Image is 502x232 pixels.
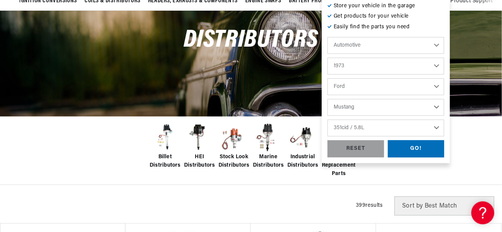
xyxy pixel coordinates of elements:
span: Marine Distributors [253,153,284,170]
select: Engine [328,120,444,136]
img: HEI Distributors [184,122,215,153]
img: Industrial Distributors [287,122,318,153]
span: Billet Distributors [150,153,181,170]
a: Stock Look Distributors Stock Look Distributors [218,122,249,170]
a: Billet Distributors Billet Distributors [150,122,180,170]
span: HEI Distributors [184,153,215,170]
div: RESET [328,140,384,157]
img: Marine Distributors [253,122,284,153]
select: Year [328,58,444,75]
span: Distributors [184,28,318,53]
select: Ride Type [328,37,444,54]
span: Sort by [402,203,423,209]
img: Stock Look Distributors [218,122,249,153]
a: Industrial Distributors Industrial Distributors [287,122,318,170]
p: Get products for your vehicle [328,12,444,21]
span: Industrial Distributors [287,153,318,170]
img: Billet Distributors [150,122,180,153]
span: Stock Look Distributors [218,153,249,170]
p: Easily find the parts you need [328,23,444,31]
a: HEI Distributors HEI Distributors [184,122,215,170]
select: Model [328,99,444,116]
select: Sort by [394,196,494,216]
select: Make [328,78,444,95]
a: Marine Distributors Marine Distributors [253,122,284,170]
span: Distributor Replacement Parts [322,153,356,178]
p: Store your vehicle in the garage [328,2,444,10]
span: 399 results [356,203,383,208]
div: GO! [388,140,445,157]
